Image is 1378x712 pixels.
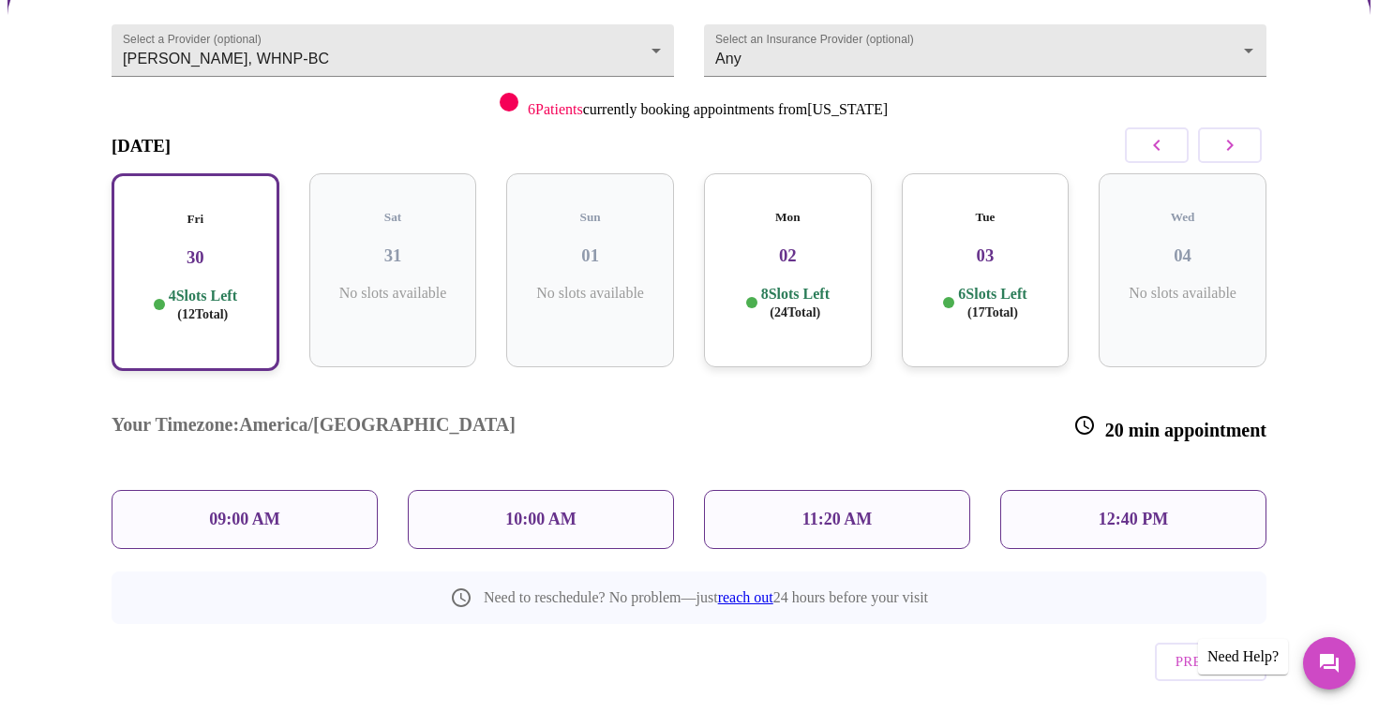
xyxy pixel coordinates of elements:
[761,285,830,321] p: 8 Slots Left
[324,210,462,225] h5: Sat
[967,305,1018,319] span: ( 17 Total)
[484,589,928,606] p: Need to reschedule? No problem—just 24 hours before your visit
[1114,210,1251,225] h5: Wed
[128,247,262,268] h3: 30
[1073,414,1266,441] h3: 20 min appointment
[1198,639,1288,675] div: Need Help?
[112,136,171,156] h3: [DATE]
[1099,510,1168,529] p: 12:40 PM
[112,414,516,441] h3: Your Timezone: America/[GEOGRAPHIC_DATA]
[528,101,888,118] p: currently booking appointments from [US_STATE]
[718,589,773,605] a: reach out
[770,305,820,319] span: ( 24 Total)
[704,24,1266,77] div: Any
[917,210,1055,225] h5: Tue
[521,285,659,302] p: No slots available
[528,101,583,117] span: 6 Patients
[917,245,1055,266] h3: 03
[128,212,262,227] h5: Fri
[1303,637,1356,690] button: Messages
[719,210,857,225] h5: Mon
[169,287,237,323] p: 4 Slots Left
[209,510,280,529] p: 09:00 AM
[1114,285,1251,302] p: No slots available
[112,24,674,77] div: [PERSON_NAME], WHNP-BC
[1114,245,1251,266] h3: 04
[1176,649,1246,674] span: Previous
[1155,643,1266,680] button: Previous
[324,285,462,302] p: No slots available
[521,210,659,225] h5: Sun
[719,245,857,266] h3: 02
[324,245,462,266] h3: 31
[802,510,873,529] p: 11:20 AM
[521,245,659,266] h3: 01
[177,307,228,321] span: ( 12 Total)
[958,285,1026,321] p: 6 Slots Left
[505,510,577,529] p: 10:00 AM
